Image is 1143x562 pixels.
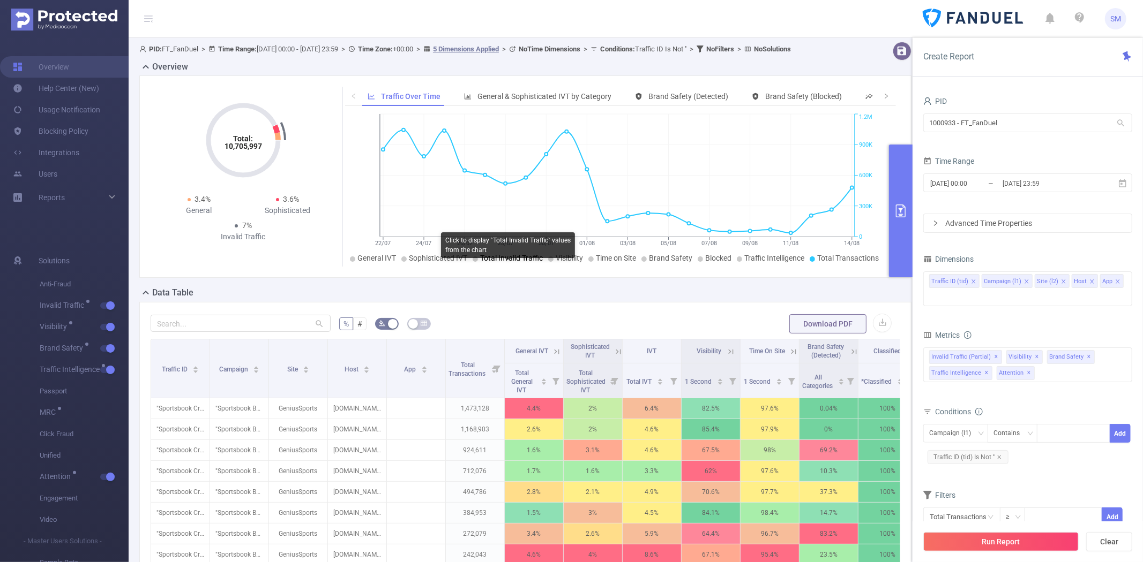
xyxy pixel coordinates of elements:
p: 83.2% [800,523,858,544]
b: Time Range: [218,45,257,53]
i: Filter menu [843,363,858,398]
p: [DOMAIN_NAME] [328,523,386,544]
i: icon: close [1115,279,1120,285]
input: Search... [151,315,331,332]
p: 1.6% [564,461,622,481]
span: > [686,45,697,53]
div: Invalid Traffic [199,231,288,242]
div: App [1102,275,1112,288]
span: Attention [997,366,1035,380]
li: Host [1072,274,1098,288]
p: 64.4% [682,523,740,544]
p: 3.4% [505,523,563,544]
p: "Sportsbook Beta Testing" [280108] [210,419,268,439]
span: ✕ [995,351,999,363]
i: icon: right [932,220,939,226]
p: 84.1% [682,503,740,523]
span: General & Sophisticated IVT by Category [477,92,611,101]
i: icon: caret-down [897,381,903,384]
i: icon: close [1024,279,1029,285]
button: Add [1110,424,1131,443]
span: Brand Safety (Detected) [808,343,845,359]
i: icon: close [997,454,1002,460]
div: Sort [421,364,428,371]
span: Host [345,366,360,373]
span: MRC [40,408,59,416]
p: 2.1% [564,482,622,502]
span: Reports [39,193,65,202]
span: 1 Second [685,378,713,385]
p: 712,076 [446,461,504,481]
p: 82.5% [682,398,740,419]
p: "Sportsbook Creative Beta" [27356] [151,440,210,460]
input: End date [1002,176,1088,191]
span: ✕ [1087,351,1092,363]
span: 3.4% [195,195,211,203]
span: Brand Safety [649,254,692,262]
i: icon: left [350,93,357,99]
div: Sort [192,364,199,371]
i: icon: down [1027,430,1034,438]
div: Site (l2) [1037,275,1058,288]
p: "Sportsbook Creative Beta" [27356] [151,461,210,481]
span: Classified [874,347,902,355]
tspan: 300K [859,203,872,210]
span: Conditions [935,407,983,416]
div: Campaign (l1) [984,275,1021,288]
i: icon: caret-down [838,381,844,384]
span: Sophisticated IVT [409,254,467,262]
i: icon: down [978,430,984,438]
img: Protected Media [11,9,117,31]
i: icon: caret-down [253,369,259,372]
tspan: 10,705,997 [225,142,262,150]
a: Reports [39,187,65,208]
p: 1.7% [505,461,563,481]
span: Traffic Intelligence [744,254,804,262]
b: Conditions : [600,45,635,53]
span: Video [40,509,129,530]
p: 494,786 [446,482,504,502]
i: icon: caret-down [364,369,370,372]
i: icon: close [971,279,976,285]
p: 14.7% [800,503,858,523]
i: icon: info-circle [975,408,983,415]
tspan: 600K [859,172,872,179]
i: icon: caret-up [422,364,428,368]
span: All Categories [802,374,834,390]
p: 97.6% [741,398,799,419]
p: "Sportsbook Creative Beta" [27356] [151,482,210,502]
span: Total Sophisticated IVT [566,369,606,394]
p: [DOMAIN_NAME] [328,482,386,502]
span: PID [923,97,947,105]
p: 4.4% [505,398,563,419]
p: 4.6% [623,419,681,439]
span: Total General IVT [512,369,533,394]
p: 2.6% [564,523,622,544]
a: Overview [13,56,69,78]
input: Start date [929,176,1016,191]
span: Click Fraud [40,423,129,445]
p: [DOMAIN_NAME] [328,440,386,460]
p: 384,953 [446,503,504,523]
span: Traffic ID Is Not '' [600,45,686,53]
span: # [357,320,362,328]
span: 3.6% [283,195,300,203]
p: [DOMAIN_NAME] [328,503,386,523]
span: Traffic ID [162,366,189,373]
p: "Sportsbook Beta Testing" [280108] [210,523,268,544]
tspan: 0 [859,233,862,240]
div: Sort [657,377,663,383]
p: 97.9% [741,419,799,439]
p: 0.04% [800,398,858,419]
p: GeniusSports [269,419,327,439]
p: 5.9% [623,523,681,544]
div: Campaign (l1) [929,424,978,442]
span: Visibility [40,323,71,330]
tspan: 1.2M [859,114,872,121]
span: > [198,45,208,53]
p: 2.6% [505,419,563,439]
div: Sort [303,364,309,371]
p: 924,611 [446,440,504,460]
i: icon: caret-up [303,364,309,368]
i: icon: caret-down [776,381,782,384]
